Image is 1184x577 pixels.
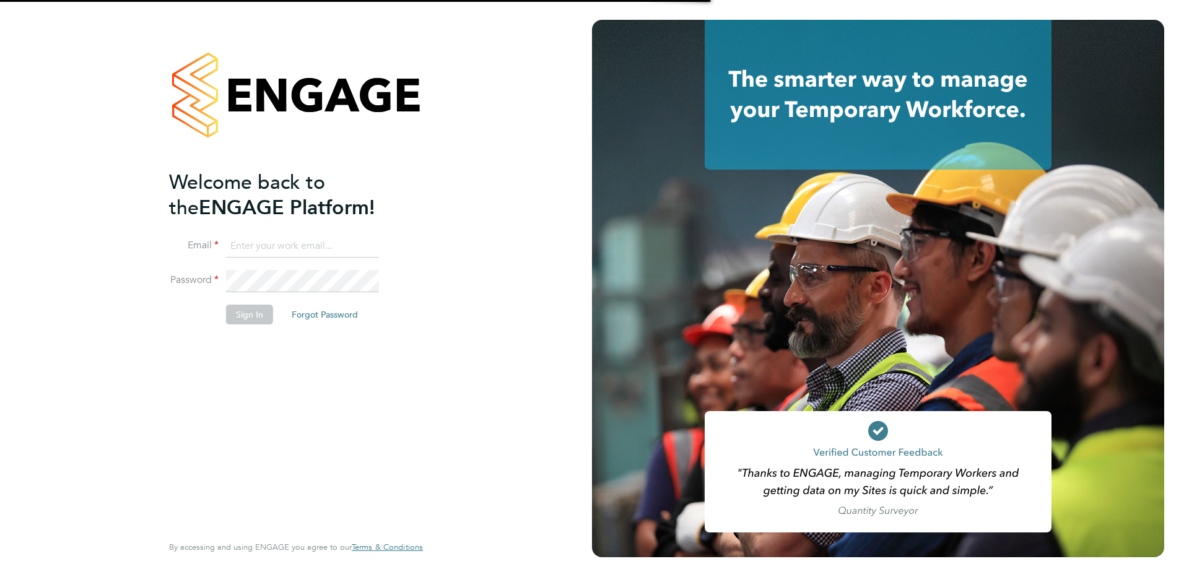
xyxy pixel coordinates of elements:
h2: ENGAGE Platform! [169,170,411,220]
input: Enter your work email... [226,235,379,258]
span: By accessing and using ENGAGE you agree to our [169,542,423,552]
button: Forgot Password [282,305,368,324]
label: Email [169,239,219,252]
button: Sign In [226,305,273,324]
span: Welcome back to the [169,170,325,220]
a: Terms & Conditions [352,542,423,552]
label: Password [169,274,219,287]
